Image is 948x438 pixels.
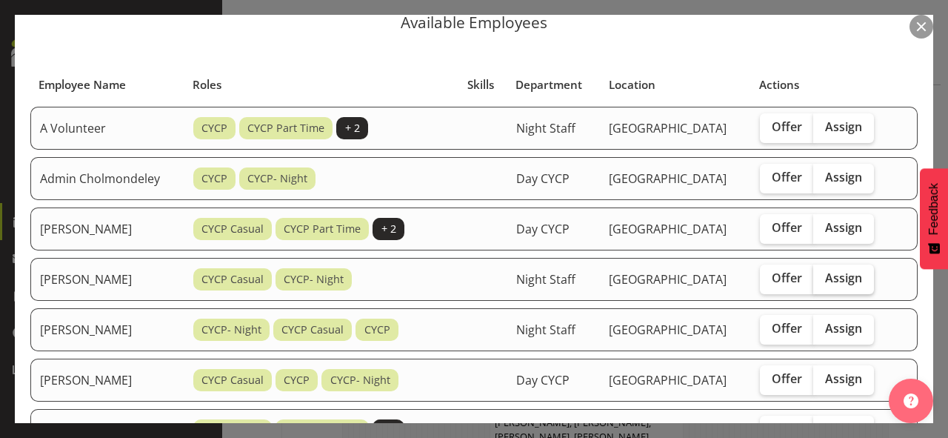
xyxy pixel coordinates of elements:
span: [GEOGRAPHIC_DATA] [609,221,727,237]
span: Assign [825,422,862,437]
span: [GEOGRAPHIC_DATA] [609,322,727,338]
button: Feedback - Show survey [920,168,948,269]
span: Employee Name [39,76,126,93]
span: CYCP [284,372,310,388]
span: Offer [772,220,802,235]
span: Night Staff [516,120,575,136]
span: Department [515,76,582,93]
span: Assign [825,371,862,386]
span: Assign [825,119,862,134]
span: Night Staff [516,322,575,338]
span: Assign [825,170,862,185]
span: CYCP [201,120,227,136]
td: Admin Cholmondeley [30,157,184,200]
span: Offer [772,170,802,185]
span: CYCP Casual [201,221,264,237]
span: [GEOGRAPHIC_DATA] [609,271,727,288]
span: CYCP- Night [284,271,344,288]
span: Actions [759,76,799,93]
span: Offer [772,371,802,386]
span: Day CYCP [516,372,570,388]
span: + 2 [381,221,396,237]
span: Offer [772,422,802,437]
span: CYCP [364,322,390,338]
span: Day CYCP [516,170,570,187]
td: [PERSON_NAME] [30,359,184,402]
td: [PERSON_NAME] [30,208,184,250]
span: Feedback [927,183,941,235]
span: Assign [825,321,862,336]
span: Offer [772,321,802,336]
td: [PERSON_NAME] [30,258,184,301]
p: Available Employees [30,15,918,30]
span: [GEOGRAPHIC_DATA] [609,372,727,388]
span: CYCP- Night [247,170,307,187]
img: help-xxl-2.png [904,394,918,408]
span: Roles [193,76,221,93]
span: CYCP Casual [201,271,264,288]
span: [GEOGRAPHIC_DATA] [609,120,727,136]
span: Offer [772,119,802,134]
span: Day CYCP [516,221,570,237]
span: CYCP Casual [201,372,264,388]
span: [GEOGRAPHIC_DATA] [609,170,727,187]
span: Skills [467,76,494,93]
span: Assign [825,220,862,235]
span: CYCP [201,170,227,187]
span: Night Staff [516,271,575,288]
span: Location [609,76,655,93]
span: CYCP Casual [281,322,344,338]
span: CYCP Part Time [284,221,361,237]
td: A Volunteer [30,107,184,150]
span: CYCP Part Time [247,120,324,136]
td: [PERSON_NAME] [30,308,184,351]
span: CYCP- Night [330,372,390,388]
span: CYCP- Night [201,322,261,338]
span: + 2 [345,120,360,136]
span: Assign [825,271,862,285]
span: Offer [772,271,802,285]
